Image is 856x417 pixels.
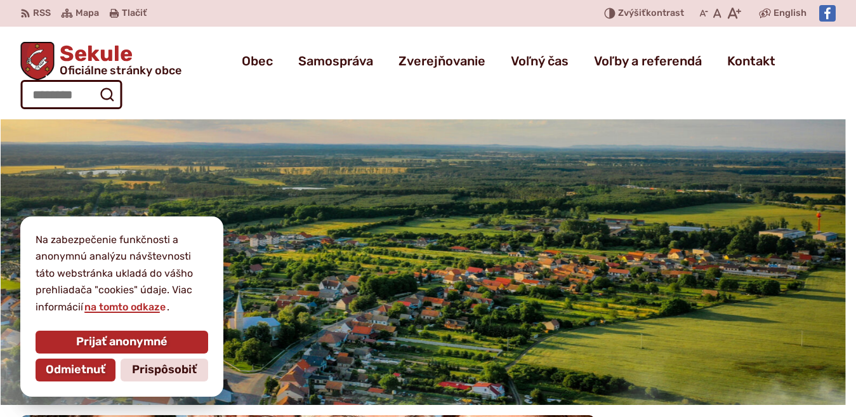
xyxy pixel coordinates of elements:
p: Na zabezpečenie funkčnosti a anonymnú analýzu návštevnosti táto webstránka ukladá do vášho prehli... [36,232,208,315]
img: Prejsť na domovskú stránku [20,42,55,80]
span: Oficiálne stránky obce [60,65,181,76]
span: Tlačiť [122,8,147,19]
span: Zvýšiť [618,8,646,18]
span: Prijať anonymné [76,335,168,349]
a: Kontakt [727,43,775,79]
a: English [771,6,809,21]
span: kontrast [618,8,684,19]
a: Samospráva [298,43,373,79]
a: Voľný čas [511,43,569,79]
span: RSS [33,6,51,21]
span: Odmietnuť [46,363,105,377]
a: Logo Sekule, prejsť na domovskú stránku. [20,42,181,80]
a: na tomto odkaze [83,301,167,313]
button: Prispôsobiť [121,359,208,381]
h1: Sekule [55,43,181,76]
span: Mapa [76,6,99,21]
img: Prejsť na Facebook stránku [819,5,836,22]
button: Odmietnuť [36,359,115,381]
span: Prispôsobiť [132,363,197,377]
span: English [774,6,807,21]
a: Obec [242,43,273,79]
a: Voľby a referendá [594,43,702,79]
a: Zverejňovanie [398,43,485,79]
button: Prijať anonymné [36,331,208,354]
